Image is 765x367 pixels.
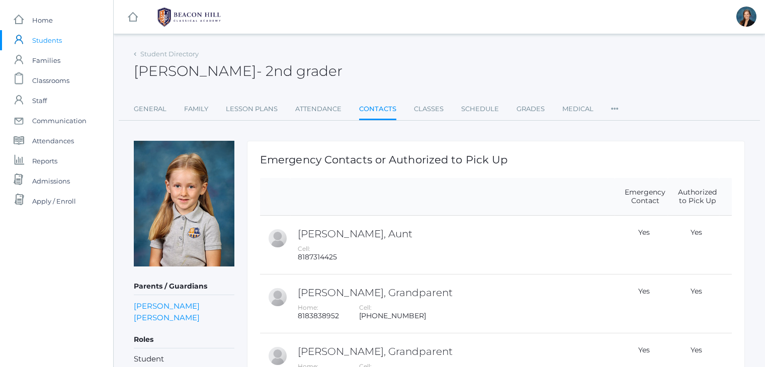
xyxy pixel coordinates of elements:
a: Lesson Plans [226,99,278,119]
span: Attendances [32,131,74,151]
span: Staff [32,90,47,111]
a: Classes [414,99,444,119]
img: Monique Little [134,141,234,266]
span: Communication [32,111,87,131]
a: Family [184,99,208,119]
div: Rich Little [268,346,288,366]
label: Home: [298,304,318,311]
td: Yes [668,216,719,274]
h2: [PERSON_NAME], Grandparent [298,346,612,357]
div: [PHONE_NUMBER] [359,312,426,320]
span: Apply / Enroll [32,191,76,211]
td: Yes [615,216,668,274]
a: Schedule [461,99,499,119]
div: Fay Little [268,287,288,307]
h2: [PERSON_NAME], Aunt [298,228,612,239]
h2: [PERSON_NAME], Grandparent [298,287,612,298]
span: Admissions [32,171,70,191]
img: 1_BHCALogos-05.png [151,5,227,30]
span: Students [32,30,62,50]
a: Grades [517,99,545,119]
label: Cell: [298,245,310,252]
a: [PERSON_NAME] [134,300,200,312]
h5: Roles [134,331,234,348]
span: Home [32,10,53,30]
div: 8183838952 [298,312,339,320]
th: Emergency Contact [615,178,668,216]
div: Allison Smith [736,7,756,27]
a: Student Directory [140,50,199,58]
h1: Emergency Contacts or Authorized to Pick Up [260,154,732,165]
span: Classrooms [32,70,69,90]
a: [PERSON_NAME] [134,312,200,323]
th: Authorized to Pick Up [668,178,719,216]
h2: [PERSON_NAME] [134,63,343,79]
span: - 2nd grader [257,62,343,79]
a: Contacts [359,99,396,121]
a: General [134,99,166,119]
td: Yes [615,274,668,333]
li: Student [134,353,234,365]
div: 8187314425 [298,253,337,261]
a: Medical [562,99,593,119]
td: Yes [668,274,719,333]
label: Cell: [359,304,372,311]
span: Reports [32,151,57,171]
a: Attendance [295,99,342,119]
h5: Parents / Guardians [134,278,234,295]
span: Families [32,50,60,70]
